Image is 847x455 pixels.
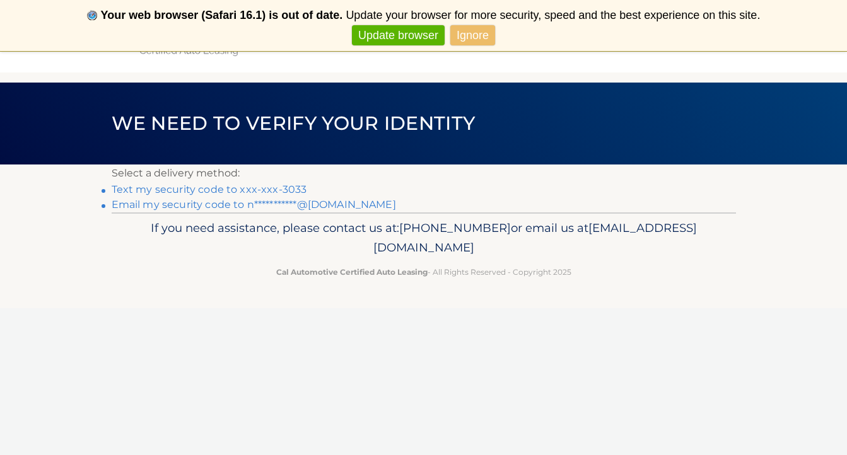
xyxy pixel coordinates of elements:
strong: Cal Automotive Certified Auto Leasing [276,267,428,277]
b: Your web browser (Safari 16.1) is out of date. [101,9,343,21]
p: - All Rights Reserved - Copyright 2025 [120,265,728,279]
a: Text my security code to xxx-xxx-3033 [112,183,307,195]
span: We need to verify your identity [112,112,476,135]
span: Update your browser for more security, speed and the best experience on this site. [346,9,760,21]
span: [PHONE_NUMBER] [399,221,511,235]
p: Select a delivery method: [112,164,736,182]
p: If you need assistance, please contact us at: or email us at [120,218,728,258]
a: Ignore [450,25,495,46]
a: Update browser [352,25,445,46]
